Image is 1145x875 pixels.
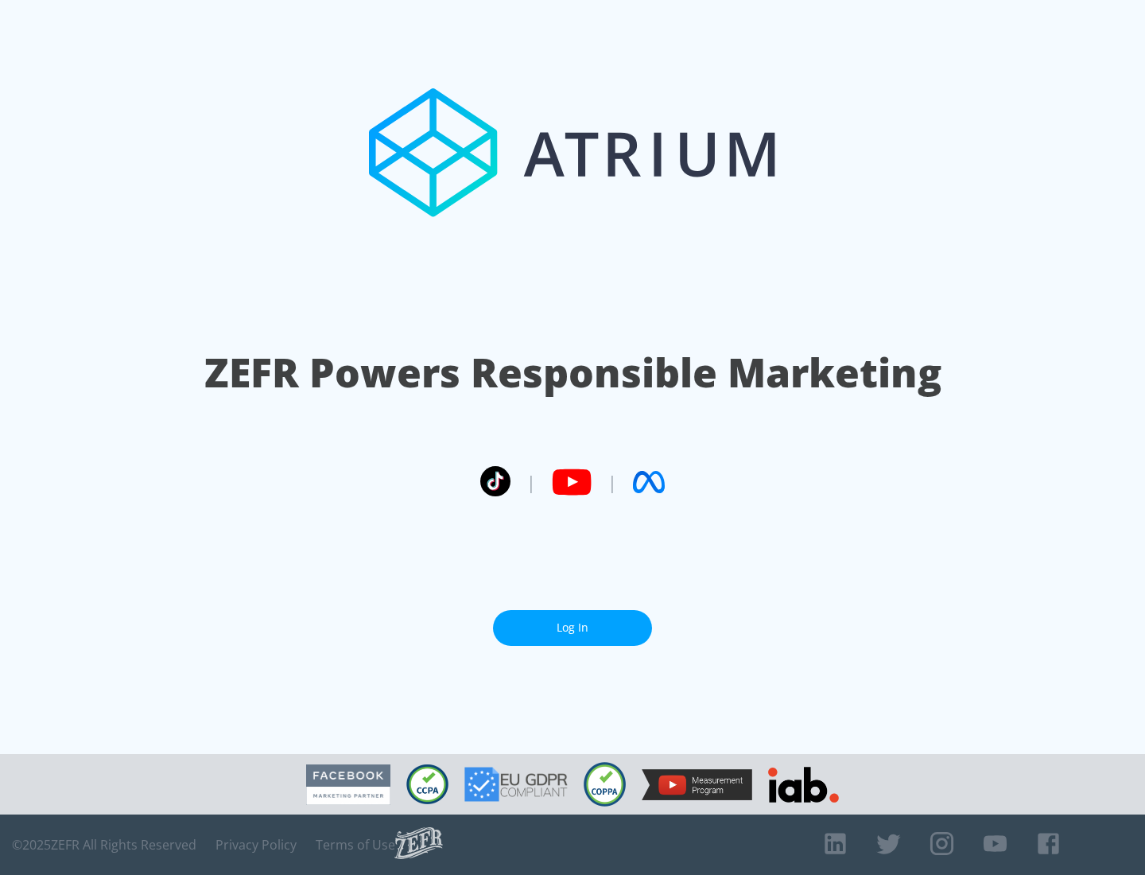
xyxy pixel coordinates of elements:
span: | [526,470,536,494]
img: COPPA Compliant [584,762,626,807]
span: | [607,470,617,494]
img: GDPR Compliant [464,767,568,802]
a: Log In [493,610,652,646]
img: IAB [768,767,839,803]
img: Facebook Marketing Partner [306,764,390,805]
h1: ZEFR Powers Responsible Marketing [204,345,941,400]
a: Terms of Use [316,837,395,853]
span: © 2025 ZEFR All Rights Reserved [12,837,196,853]
img: CCPA Compliant [406,764,448,804]
a: Privacy Policy [215,837,297,853]
img: YouTube Measurement Program [642,769,752,800]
